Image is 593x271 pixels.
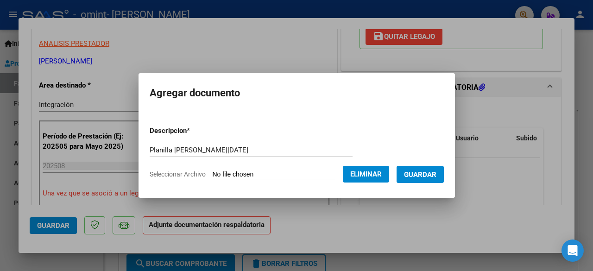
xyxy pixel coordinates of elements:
span: Eliminar [350,170,382,178]
span: Seleccionar Archivo [150,170,206,178]
button: Eliminar [343,166,389,183]
div: Open Intercom Messenger [561,239,584,262]
p: Descripcion [150,126,238,136]
button: Guardar [397,166,444,183]
h2: Agregar documento [150,84,444,102]
span: Guardar [404,170,436,179]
